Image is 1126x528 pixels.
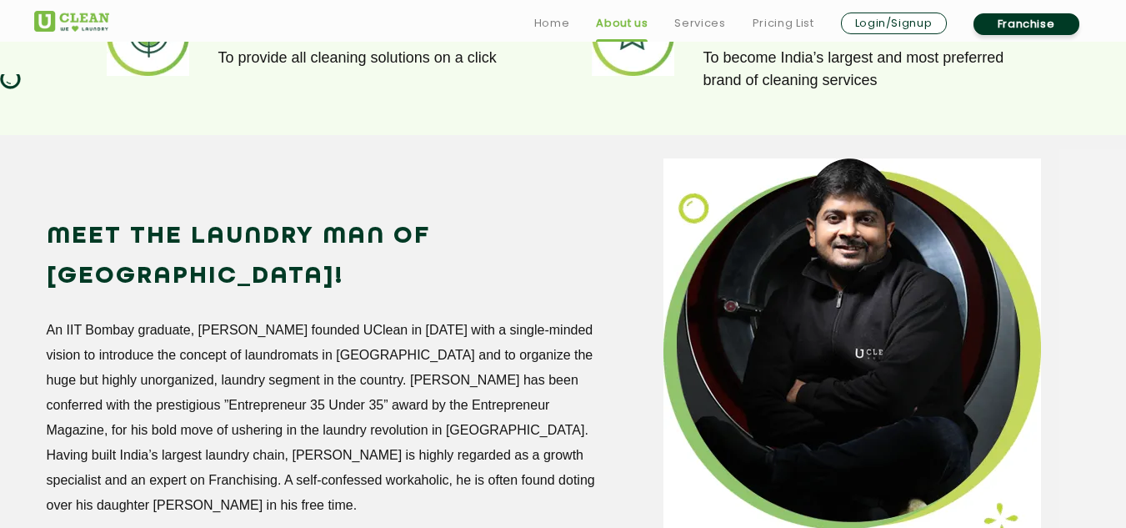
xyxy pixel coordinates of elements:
[973,13,1079,35] a: Franchise
[841,13,947,34] a: Login/Signup
[674,13,725,33] a: Services
[34,11,109,32] img: UClean Laundry and Dry Cleaning
[703,47,1023,92] p: To become India’s largest and most preferred brand of cleaning services
[534,13,570,33] a: Home
[47,217,598,297] h2: Meet the Laundry Man of [GEOGRAPHIC_DATA]!
[596,13,648,33] a: About us
[47,318,598,518] p: An IIT Bombay graduate, [PERSON_NAME] founded UClean in [DATE] with a single-minded vision to int...
[753,13,814,33] a: Pricing List
[218,47,538,69] p: To provide all cleaning solutions on a click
